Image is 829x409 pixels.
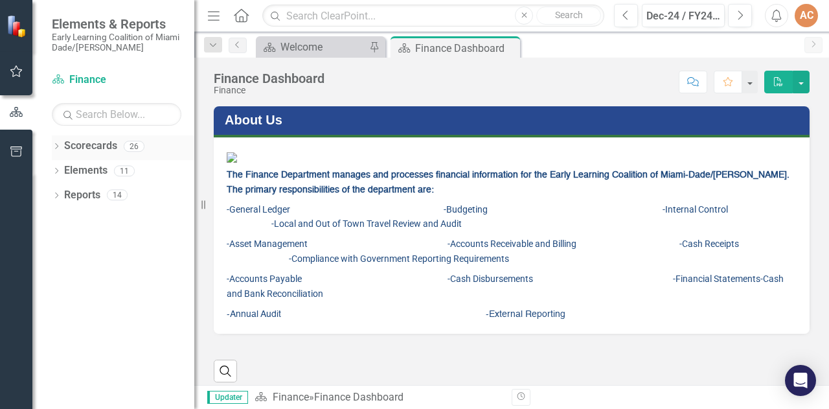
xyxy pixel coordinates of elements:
[107,190,128,201] div: 14
[262,5,604,27] input: Search ClearPoint...
[64,188,100,203] a: Reports
[52,103,181,126] input: Search Below...
[450,239,682,249] span: Accounts Receivable and Billing -
[795,4,818,27] button: AC
[259,39,366,55] a: Welcome
[214,86,324,95] div: Finance
[229,274,450,284] span: Accounts Payable -
[52,16,181,32] span: Elements & Reports
[6,15,29,38] img: ClearPoint Strategy
[214,71,324,86] div: Finance Dashboard
[785,365,816,396] div: Open Intercom Messenger
[227,274,784,299] span: -
[227,239,795,264] span: -Asset Management -
[227,170,792,194] strong: The Finance Department manages and processes financial information for the Early Learning Coaliti...
[642,4,725,27] button: Dec-24 / FY24/25-Q2
[646,8,720,24] div: Dec-24 / FY24/25-Q2
[280,39,366,55] div: Welcome
[124,141,144,152] div: 26
[536,6,601,25] button: Search
[450,274,676,284] span: Cash Disbursements -
[114,165,135,176] div: 11
[227,310,565,319] span: -Annual Audit -External Reporting
[207,391,248,404] span: Updater
[64,139,117,154] a: Scorecards
[415,40,517,56] div: Finance Dashboard
[52,73,181,88] a: Finance
[227,274,784,299] span: -Cash and Bank Reconciliation
[225,113,803,127] h3: About Us
[314,391,403,403] div: Finance Dashboard
[227,152,237,163] img: FINANCE.png
[227,204,796,229] span: -General Ledger -Budgeting -Internal Control -Local and Out of Town Travel Review and Audit
[555,10,583,20] span: Search
[64,163,108,178] a: Elements
[52,32,181,53] small: Early Learning Coalition of Miami Dade/[PERSON_NAME]
[676,274,760,284] span: Financial Statements
[273,391,309,403] a: Finance
[255,390,502,405] div: »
